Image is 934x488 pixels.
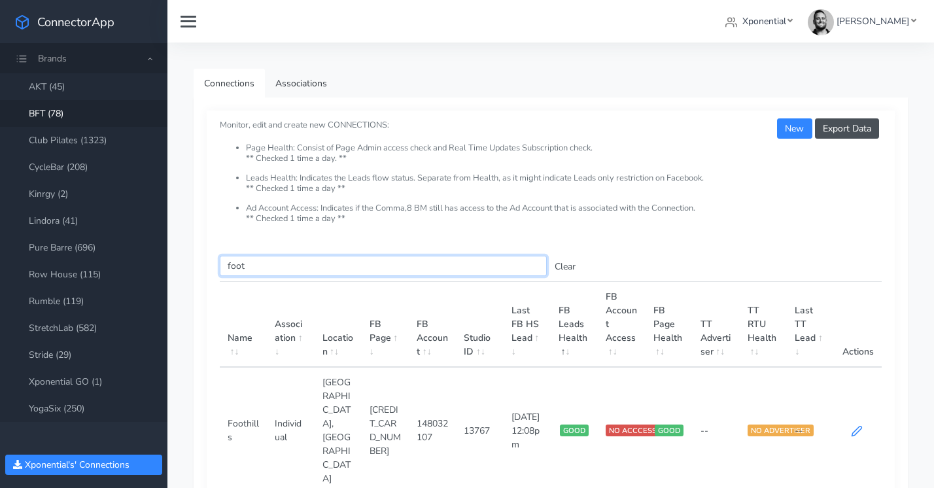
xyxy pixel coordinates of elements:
span: GOOD [655,425,683,436]
th: Location [315,282,362,368]
a: Associations [265,69,337,98]
th: Last TT Lead [787,282,834,368]
th: Studio ID [456,282,503,368]
th: Name [220,282,267,368]
span: [PERSON_NAME] [837,15,909,27]
th: TT Advertiser [693,282,740,368]
a: Xponential [720,9,798,33]
th: Last FB HS Lead [504,282,551,368]
a: Connections [194,69,265,98]
th: Association [267,282,314,368]
span: ConnectorApp [37,14,114,30]
button: Clear [547,256,583,277]
span: GOOD [560,425,589,436]
span: Xponential [742,15,786,27]
th: FB Page [362,282,409,368]
th: FB Leads Health [551,282,598,368]
img: James Carr [808,9,834,35]
li: Page Health: Consist of Page Admin access check and Real Time Updates Subscription check. ** Chec... [246,143,882,173]
li: Ad Account Access: Indicates if the Comma,8 BM still has access to the Ad Account that is associa... [246,203,882,224]
span: Brands [38,52,67,65]
a: [PERSON_NAME] [803,9,921,33]
th: TT RTU Health [740,282,787,368]
button: Export Data [815,118,879,139]
th: Actions [835,282,882,368]
input: enter text you want to search [220,256,547,276]
span: NO ACCCESS [606,425,660,436]
th: FB Account [409,282,456,368]
li: Leads Health: Indicates the Leads flow status. Separate from Health, as it might indicate Leads o... [246,173,882,203]
th: FB Page Health [646,282,693,368]
small: Monitor, edit and create new CONNECTIONS: [220,109,882,224]
span: NO ADVERTISER [748,425,814,436]
button: New [777,118,812,139]
button: Xponential's' Connections [5,455,162,475]
th: FB Account Access [598,282,645,368]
